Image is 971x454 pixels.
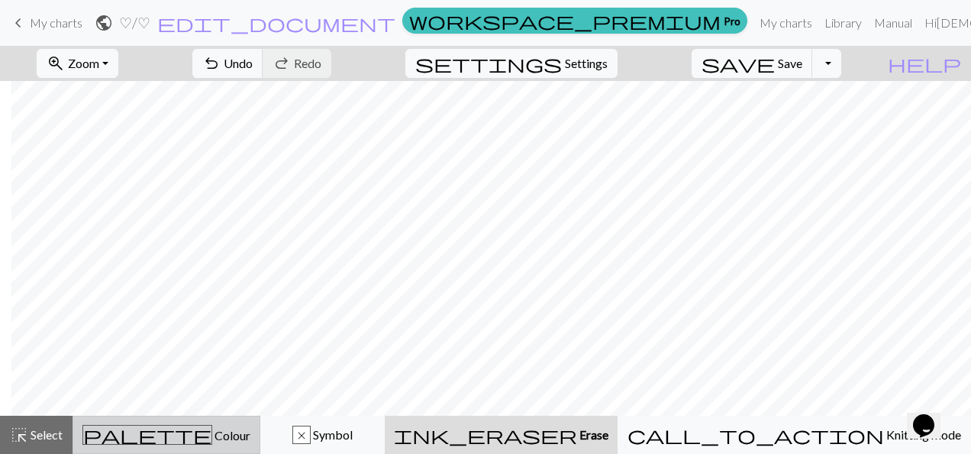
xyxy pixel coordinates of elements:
[394,424,577,446] span: ink_eraser
[9,10,82,36] a: My charts
[28,427,63,442] span: Select
[311,427,353,442] span: Symbol
[907,393,956,439] iframe: chat widget
[95,12,113,34] span: public
[868,8,918,38] a: Manual
[415,53,562,74] span: settings
[409,10,721,31] span: workspace_premium
[778,56,802,70] span: Save
[385,416,618,454] button: Erase
[9,12,27,34] span: keyboard_arrow_left
[260,416,385,454] button: x Symbol
[293,426,310,445] div: x
[577,427,608,442] span: Erase
[415,54,562,73] i: Settings
[753,8,818,38] a: My charts
[884,427,961,442] span: Knitting mode
[157,12,395,34] span: edit_document
[73,416,260,454] button: Colour
[692,49,813,78] button: Save
[68,56,99,70] span: Zoom
[565,54,608,73] span: Settings
[402,8,747,34] a: Pro
[10,424,28,446] span: highlight_alt
[30,15,82,30] span: My charts
[702,53,775,74] span: save
[119,14,150,31] h2: ♡ / ♡
[405,49,618,78] button: SettingsSettings
[888,53,961,74] span: help
[627,424,884,446] span: call_to_action
[192,49,263,78] button: Undo
[818,8,868,38] a: Library
[618,416,971,454] button: Knitting mode
[224,56,253,70] span: Undo
[37,49,118,78] button: Zoom
[83,424,211,446] span: palette
[202,53,221,74] span: undo
[47,53,65,74] span: zoom_in
[212,428,250,443] span: Colour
